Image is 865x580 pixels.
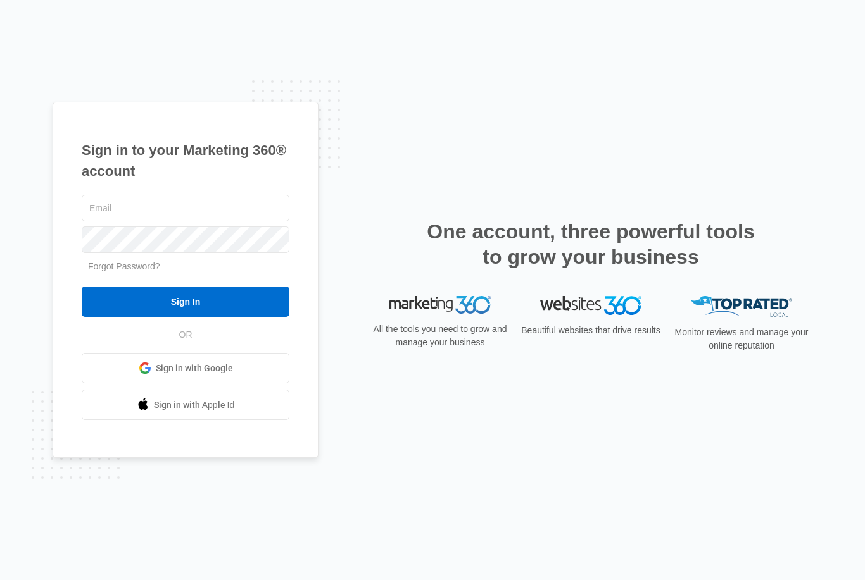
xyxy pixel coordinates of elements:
[82,140,289,182] h1: Sign in to your Marketing 360® account
[156,362,233,375] span: Sign in with Google
[170,328,201,342] span: OR
[671,326,812,352] p: Monitor reviews and manage your online reputation
[369,323,511,349] p: All the tools you need to grow and manage your business
[82,195,289,221] input: Email
[82,390,289,420] a: Sign in with Apple Id
[82,287,289,317] input: Sign In
[154,398,235,412] span: Sign in with Apple Id
[423,219,759,269] h2: One account, three powerful tools to grow your business
[82,353,289,383] a: Sign in with Google
[691,296,792,317] img: Top Rated Local
[88,261,160,271] a: Forgot Password?
[389,296,491,314] img: Marketing 360
[540,296,641,314] img: Websites 360
[520,324,662,337] p: Beautiful websites that drive results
